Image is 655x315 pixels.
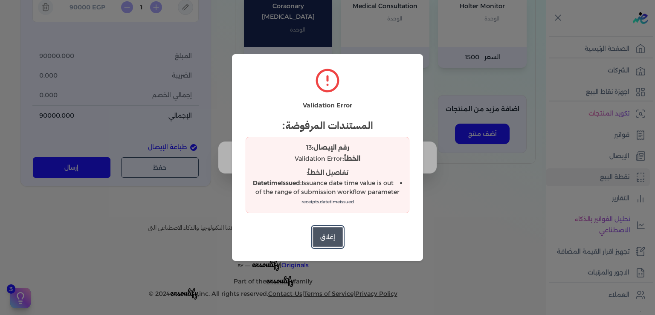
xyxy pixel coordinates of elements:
[313,227,343,247] button: إغلاق
[246,118,409,133] h3: المستندات المرفوضة:
[251,153,404,165] p: Validation Error
[246,100,409,111] p: Validation Error
[251,142,404,153] p: 13
[251,179,404,208] li: Issuance date time value is out of the range of submission workflow parameter
[342,155,360,162] strong: الخطأ:
[251,197,404,208] p: receipts.datetimeissued
[253,179,301,187] span: DatetimeIssued:
[251,168,404,179] p: تفاصيل الخطأ:
[312,144,349,151] strong: رقم الإيصال:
